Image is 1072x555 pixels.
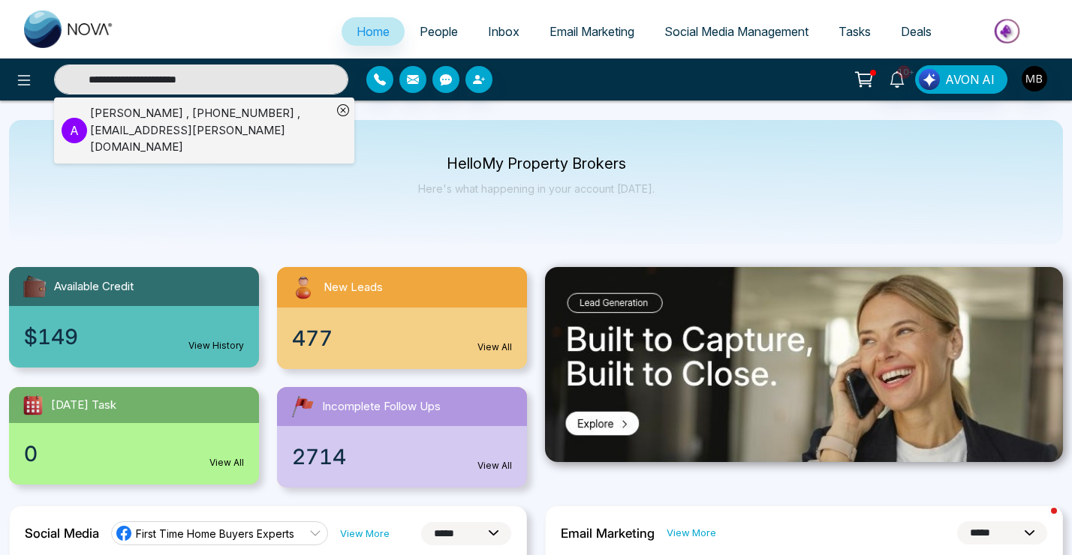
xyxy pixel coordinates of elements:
p: Hello My Property Brokers [418,157,655,170]
img: . [545,267,1063,462]
img: Market-place.gif [954,14,1063,48]
p: Here's what happening in your account [DATE]. [418,182,655,195]
span: 477 [292,322,333,354]
span: First Time Home Buyers Experts [136,526,294,541]
a: View More [667,526,716,540]
span: People [420,24,458,39]
span: Available Credit [54,278,134,295]
span: Tasks [839,24,871,39]
a: Tasks [824,17,886,46]
img: Nova CRM Logo [24,10,114,48]
span: $149 [24,321,78,352]
span: Home [357,24,390,39]
img: followUps.svg [289,393,316,420]
h2: Social Media [25,526,99,541]
p: A [62,118,87,143]
img: availableCredit.svg [21,273,48,300]
a: Incomplete Follow Ups2714View All [268,387,536,487]
span: Social Media Management [664,24,809,39]
a: New Leads477View All [268,267,536,369]
img: Lead Flow [919,69,940,90]
a: Home [342,17,405,46]
a: View History [188,339,244,352]
a: View More [340,526,390,541]
a: Email Marketing [534,17,649,46]
img: newLeads.svg [289,273,318,301]
span: Email Marketing [550,24,634,39]
a: View All [477,340,512,354]
span: 0 [24,438,38,469]
span: [DATE] Task [51,397,116,414]
a: Deals [886,17,947,46]
a: People [405,17,473,46]
span: 2714 [292,441,346,472]
a: Social Media Management [649,17,824,46]
span: Incomplete Follow Ups [322,398,441,415]
a: 10+ [879,65,915,91]
a: View All [477,459,512,472]
a: View All [209,456,244,469]
h2: Email Marketing [561,526,655,541]
a: Inbox [473,17,534,46]
iframe: Intercom live chat [1021,504,1057,540]
span: Inbox [488,24,519,39]
button: AVON AI [915,65,1007,94]
span: 10+ [897,65,911,79]
div: [PERSON_NAME] , [PHONE_NUMBER] , [EMAIL_ADDRESS][PERSON_NAME][DOMAIN_NAME] [90,105,332,156]
span: Deals [901,24,932,39]
img: User Avatar [1022,66,1047,91]
span: AVON AI [945,70,995,88]
img: todayTask.svg [21,393,45,417]
span: New Leads [324,279,383,296]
